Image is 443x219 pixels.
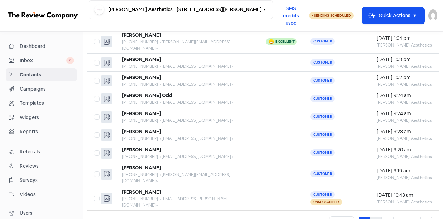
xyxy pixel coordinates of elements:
[6,97,77,110] a: Templates
[20,43,74,50] span: Dashboard
[273,11,309,19] a: SMS credits used
[377,99,432,106] div: [PERSON_NAME] Aesthetics
[20,114,74,121] span: Widgets
[310,191,335,198] span: Customer
[20,210,33,217] div: Users
[428,9,437,22] img: User
[310,170,335,177] span: Customer
[20,85,74,93] span: Campaigns
[310,199,342,205] span: Unsubscribed
[122,146,161,153] b: [PERSON_NAME]
[309,11,354,20] a: Sending Scheduled
[377,146,432,153] div: [DATE] 9:20 am
[20,177,74,184] span: Surveys
[377,135,432,142] div: [PERSON_NAME] Aesthetics
[122,165,161,171] b: [PERSON_NAME]
[122,110,161,117] b: [PERSON_NAME]
[310,77,335,84] span: Customer
[122,39,252,51] div: [PHONE_NUMBER] <[PERSON_NAME][EMAIL_ADDRESS][DOMAIN_NAME]>
[122,189,161,195] b: [PERSON_NAME]
[6,40,77,53] a: Dashboard
[377,56,432,63] div: [DATE] 1:03 pm
[310,59,335,66] span: Customer
[122,74,161,81] b: [PERSON_NAME]
[6,174,77,187] a: Surveys
[6,68,77,81] a: Contacts
[377,74,432,81] div: [DATE] 1:02 pm
[310,38,335,45] span: Customer
[122,63,252,69] div: [PHONE_NUMBER] <[EMAIL_ADDRESS][DOMAIN_NAME]>
[377,81,432,87] div: [PERSON_NAME] Aesthetics
[310,131,335,138] span: Customer
[6,111,77,124] a: Widgets
[377,42,432,48] div: [PERSON_NAME] Aesthetics
[122,56,161,62] b: [PERSON_NAME]
[362,7,424,24] button: Quick Actions
[122,196,252,208] div: [PHONE_NUMBER] <[EMAIL_ADDRESS][PERSON_NAME][DOMAIN_NAME]>
[89,0,273,19] button: [PERSON_NAME] Aesthetics - [STREET_ADDRESS][PERSON_NAME]
[6,125,77,138] a: Reports
[275,40,295,43] div: Excellent
[122,128,161,135] b: [PERSON_NAME]
[122,32,161,38] b: [PERSON_NAME]
[377,199,432,205] div: [PERSON_NAME] Aesthetics
[279,5,303,27] span: SMS credits used
[377,63,432,69] div: [PERSON_NAME] Aesthetics
[122,117,252,124] div: [PHONE_NUMBER] <[EMAIL_ADDRESS][DOMAIN_NAME]>
[66,57,74,64] span: 0
[122,81,252,87] div: [PHONE_NUMBER] <[EMAIL_ADDRESS][DOMAIN_NAME]>
[20,162,74,170] span: Reviews
[122,135,252,142] div: [PHONE_NUMBER] <[EMAIL_ADDRESS][DOMAIN_NAME]>
[20,128,74,135] span: Reports
[122,92,172,99] b: [PERSON_NAME] Odd
[20,191,74,198] span: Videos
[122,153,252,160] div: [PHONE_NUMBER] <[EMAIL_ADDRESS][DOMAIN_NAME]>
[377,110,432,117] div: [DATE] 9:24 am
[6,188,77,201] a: Videos
[377,175,432,181] div: [PERSON_NAME] Aesthetics
[377,92,432,99] div: [DATE] 9:24 am
[310,149,335,156] span: Customer
[377,35,432,42] div: [DATE] 1:04 pm
[6,145,77,158] a: Referrals
[122,171,252,184] div: [PHONE_NUMBER] <[PERSON_NAME][EMAIL_ADDRESS][DOMAIN_NAME]>
[377,128,432,135] div: [DATE] 9:23 am
[20,71,74,78] span: Contacts
[6,54,77,67] a: Inbox 0
[122,99,252,106] div: [PHONE_NUMBER] <[EMAIL_ADDRESS][DOMAIN_NAME]>
[310,95,335,102] span: Customer
[377,192,432,199] div: [DATE] 10:43 am
[314,13,351,18] span: Sending Scheduled
[20,57,66,64] span: Inbox
[6,83,77,95] a: Campaigns
[377,167,432,175] div: [DATE] 9:19 am
[6,160,77,172] a: Reviews
[377,153,432,160] div: [PERSON_NAME] Aesthetics
[20,148,74,155] span: Referrals
[310,113,335,120] span: Customer
[377,117,432,124] div: [PERSON_NAME] Aesthetics
[20,100,74,107] span: Templates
